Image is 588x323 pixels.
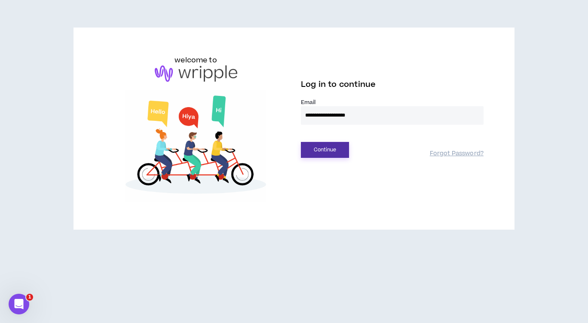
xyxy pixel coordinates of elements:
[104,90,287,202] img: Welcome to Wripple
[430,150,484,158] a: Forgot Password?
[155,65,237,82] img: logo-brand.png
[301,79,376,90] span: Log in to continue
[26,294,33,301] span: 1
[301,142,349,158] button: Continue
[9,294,29,314] iframe: Intercom live chat
[301,98,484,106] label: Email
[175,55,217,65] h6: welcome to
